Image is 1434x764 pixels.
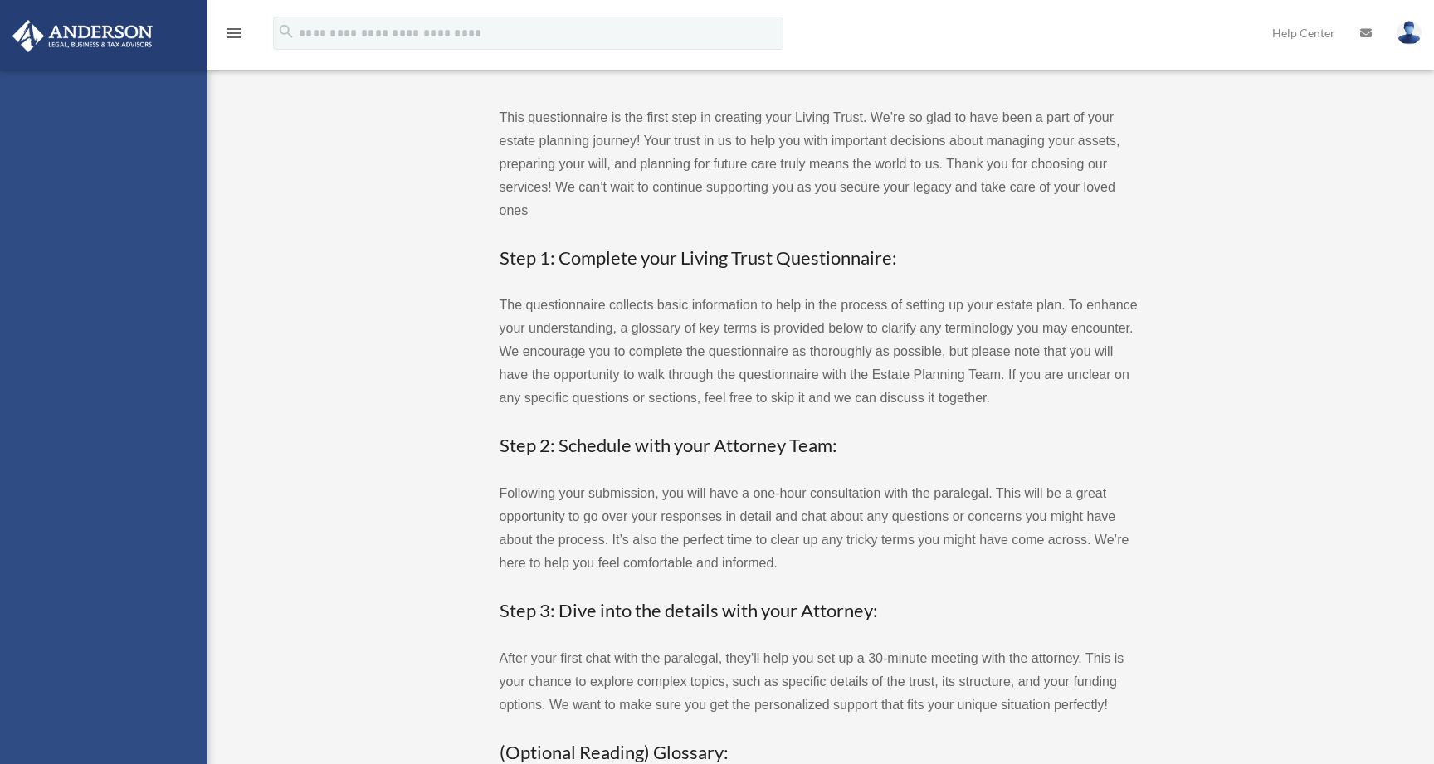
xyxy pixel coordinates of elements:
[500,294,1139,410] p: The questionnaire collects basic information to help in the process of setting up your estate pla...
[500,246,1139,271] h3: Step 1: Complete your Living Trust Questionnaire:
[500,598,1139,624] h3: Step 3: Dive into the details with your Attorney:
[277,22,295,41] i: search
[500,106,1139,222] p: This questionnaire is the first step in creating your Living Trust. We’re so glad to have been a ...
[500,647,1139,717] p: After your first chat with the paralegal, they’ll help you set up a 30-minute meeting with the at...
[500,433,1139,459] h3: Step 2: Schedule with your Attorney Team:
[224,23,244,43] i: menu
[7,20,158,52] img: Anderson Advisors Platinum Portal
[224,29,244,43] a: menu
[500,482,1139,575] p: Following your submission, you will have a one-hour consultation with the paralegal. This will be...
[1397,21,1422,45] img: User Pic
